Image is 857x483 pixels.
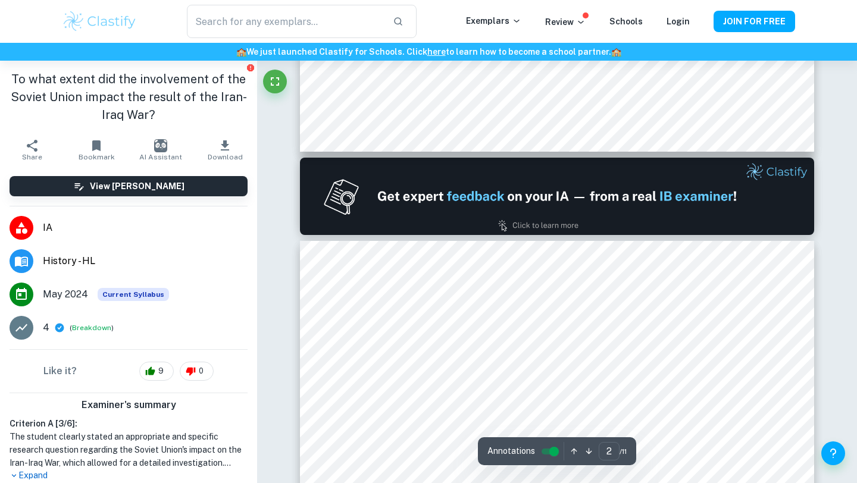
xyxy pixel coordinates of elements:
[5,398,252,412] h6: Examiner's summary
[129,133,193,167] button: AI Assistant
[487,445,535,457] span: Annotations
[62,10,137,33] img: Clastify logo
[10,430,248,469] h1: The student clearly stated an appropriate and specific research question regarding the Soviet Uni...
[139,362,174,381] div: 9
[236,47,246,57] span: 🏫
[263,70,287,93] button: Fullscreen
[545,15,586,29] p: Review
[10,417,248,430] h6: Criterion A [ 3 / 6 ]:
[10,70,248,124] h1: To what extent did the involvement of the Soviet Union impact the result of the Iran-Iraq War?
[187,5,383,38] input: Search for any exemplars...
[246,63,255,72] button: Report issue
[43,287,88,302] span: May 2024
[98,288,169,301] div: This exemplar is based on the current syllabus. Feel free to refer to it for inspiration/ideas wh...
[192,365,210,377] span: 0
[79,153,115,161] span: Bookmark
[714,11,795,32] button: JOIN FOR FREE
[154,139,167,152] img: AI Assistant
[180,362,214,381] div: 0
[43,321,49,335] p: 4
[10,176,248,196] button: View [PERSON_NAME]
[609,17,643,26] a: Schools
[611,47,621,57] span: 🏫
[2,45,855,58] h6: We just launched Clastify for Schools. Click to learn how to become a school partner.
[43,364,77,378] h6: Like it?
[90,180,184,193] h6: View [PERSON_NAME]
[70,322,114,334] span: ( )
[208,153,243,161] span: Download
[10,469,248,482] p: Expand
[667,17,690,26] a: Login
[193,133,257,167] button: Download
[72,322,111,333] button: Breakdown
[152,365,170,377] span: 9
[139,153,182,161] span: AI Assistant
[466,14,521,27] p: Exemplars
[22,153,42,161] span: Share
[427,47,446,57] a: here
[64,133,129,167] button: Bookmark
[821,441,845,465] button: Help and Feedback
[300,158,814,235] img: Ad
[620,446,627,457] span: / 11
[43,221,248,235] span: IA
[98,288,169,301] span: Current Syllabus
[43,254,248,268] span: History - HL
